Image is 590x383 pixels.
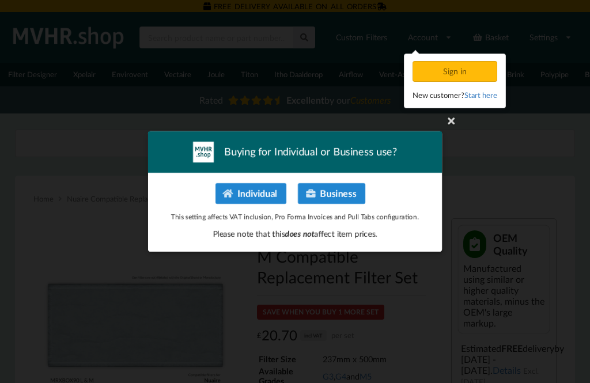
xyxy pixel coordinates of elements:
[215,183,286,204] button: Individual
[298,183,365,204] button: Business
[160,212,430,222] p: This setting affects VAT inclusion, Pro Forma Invoices and Pull Tabs configuration.
[160,228,430,240] p: Please note that this affect item prices.
[413,89,497,101] div: New customer?
[224,145,397,159] span: Buying for Individual or Business use?
[413,61,497,82] div: Sign in
[413,66,500,76] a: Sign in
[285,229,315,238] span: does not
[464,90,497,100] a: Start here
[193,142,214,162] img: mvhr-inverted.png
